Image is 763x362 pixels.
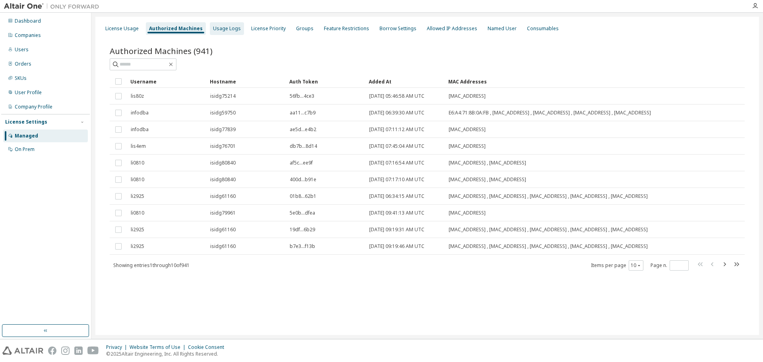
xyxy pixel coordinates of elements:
[130,344,188,350] div: Website Terms of Use
[369,210,424,216] span: [DATE] 09:41:13 AM UTC
[74,347,83,355] img: linkedin.svg
[289,75,362,88] div: Auth Token
[131,143,146,149] span: lis4em
[105,25,139,32] div: License Usage
[449,143,486,149] span: [MAC_ADDRESS]
[449,110,651,116] span: E6:A4:71:8B:0A:FB , [MAC_ADDRESS] , [MAC_ADDRESS] , [MAC_ADDRESS] , [MAC_ADDRESS]
[15,104,52,110] div: Company Profile
[369,193,424,199] span: [DATE] 06:34:15 AM UTC
[290,193,316,199] span: 01b8...62b1
[290,243,315,250] span: b7e3...f13b
[369,93,424,99] span: [DATE] 05:46:58 AM UTC
[369,226,424,233] span: [DATE] 09:19:31 AM UTC
[210,93,236,99] span: isidg75214
[290,126,316,133] span: ae5d...e4b2
[290,143,317,149] span: db7b...8d14
[4,2,103,10] img: Altair One
[15,18,41,24] div: Dashboard
[210,75,283,88] div: Hostname
[110,45,213,56] span: Authorized Machines (941)
[106,350,229,357] p: © 2025 Altair Engineering, Inc. All Rights Reserved.
[48,347,56,355] img: facebook.svg
[449,93,486,99] span: [MAC_ADDRESS]
[651,260,689,271] span: Page n.
[131,243,144,250] span: li2925
[210,143,236,149] span: isidg76701
[449,243,648,250] span: [MAC_ADDRESS] , [MAC_ADDRESS] , [MAC_ADDRESS] , [MAC_ADDRESS] , [MAC_ADDRESS]
[488,25,517,32] div: Named User
[527,25,559,32] div: Consumables
[188,344,229,350] div: Cookie Consent
[449,226,648,233] span: [MAC_ADDRESS] , [MAC_ADDRESS] , [MAC_ADDRESS] , [MAC_ADDRESS] , [MAC_ADDRESS]
[213,25,241,32] div: Usage Logs
[131,160,144,166] span: li0810
[290,210,315,216] span: 5e0b...dfea
[290,93,314,99] span: 56fb...4ce3
[131,176,144,183] span: li0810
[448,75,661,88] div: MAC Addresses
[131,93,144,99] span: lis80z
[61,347,70,355] img: instagram.svg
[149,25,203,32] div: Authorized Machines
[449,160,526,166] span: [MAC_ADDRESS] , [MAC_ADDRESS]
[631,262,641,269] button: 10
[296,25,314,32] div: Groups
[15,89,42,96] div: User Profile
[290,110,316,116] span: aa11...c7b9
[210,176,236,183] span: isidg80840
[131,193,144,199] span: li2925
[369,243,424,250] span: [DATE] 09:19:46 AM UTC
[210,226,236,233] span: isidg61160
[15,133,38,139] div: Managed
[449,210,486,216] span: [MAC_ADDRESS]
[210,110,236,116] span: isidg59750
[15,61,31,67] div: Orders
[210,210,236,216] span: isidg79961
[15,75,27,81] div: SKUs
[5,119,47,125] div: License Settings
[131,210,144,216] span: li0810
[210,193,236,199] span: isidg61160
[324,25,369,32] div: Feature Restrictions
[210,126,236,133] span: isidg77839
[113,262,190,269] span: Showing entries 1 through 10 of 941
[15,146,35,153] div: On Prem
[210,160,236,166] span: isidg80840
[369,160,424,166] span: [DATE] 07:16:54 AM UTC
[369,176,424,183] span: [DATE] 07:17:10 AM UTC
[369,110,424,116] span: [DATE] 06:39:30 AM UTC
[449,193,648,199] span: [MAC_ADDRESS] , [MAC_ADDRESS] , [MAC_ADDRESS] , [MAC_ADDRESS] , [MAC_ADDRESS]
[251,25,286,32] div: License Priority
[15,32,41,39] div: Companies
[449,126,486,133] span: [MAC_ADDRESS]
[210,243,236,250] span: isidg61160
[131,126,149,133] span: infodba
[131,110,149,116] span: infodba
[380,25,416,32] div: Borrow Settings
[369,126,424,133] span: [DATE] 07:11:12 AM UTC
[106,344,130,350] div: Privacy
[290,176,316,183] span: 400d...b91e
[87,347,99,355] img: youtube.svg
[369,75,442,88] div: Added At
[369,143,424,149] span: [DATE] 07:45:04 AM UTC
[290,160,313,166] span: af5c...ee9f
[15,46,29,53] div: Users
[131,226,144,233] span: li2925
[290,226,315,233] span: 19df...6b29
[130,75,203,88] div: Username
[2,347,43,355] img: altair_logo.svg
[591,260,643,271] span: Items per page
[427,25,477,32] div: Allowed IP Addresses
[449,176,526,183] span: [MAC_ADDRESS] , [MAC_ADDRESS]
